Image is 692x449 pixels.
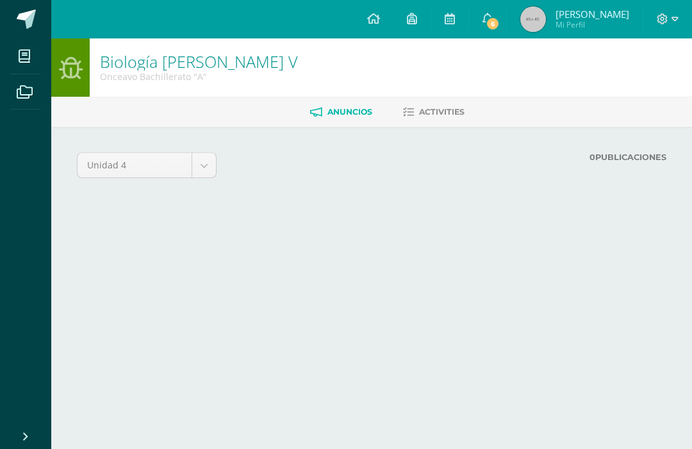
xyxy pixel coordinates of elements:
[78,153,216,177] a: Unidad 4
[327,152,666,162] label: Publicaciones
[87,153,182,177] span: Unidad 4
[327,107,372,117] span: Anuncios
[520,6,546,32] img: 45x45
[556,19,629,30] span: Mi Perfil
[100,70,298,83] div: Onceavo Bachillerato 'A'
[589,152,595,162] strong: 0
[486,17,500,31] span: 6
[100,51,298,72] a: Biología [PERSON_NAME] V
[556,8,629,20] span: [PERSON_NAME]
[419,107,465,117] span: Activities
[310,102,372,122] a: Anuncios
[100,53,298,70] h1: Biología Bach V
[403,102,465,122] a: Activities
